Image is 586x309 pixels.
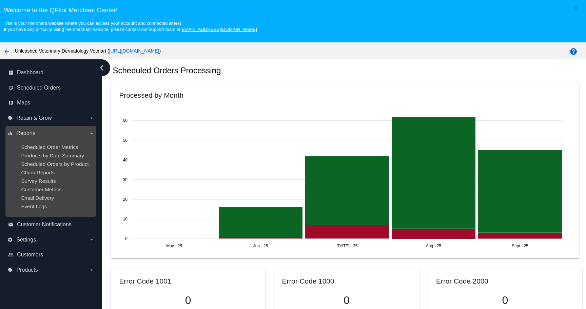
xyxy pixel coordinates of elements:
[8,67,94,78] a: dashboard Dashboard
[16,130,35,136] span: Reports
[123,157,128,162] text: 40
[282,277,334,285] h2: Error Code 1000
[282,294,411,307] p: 0
[125,236,128,241] text: 0
[337,244,358,248] text: [DATE] - 25
[569,47,578,56] mat-icon: help
[8,97,94,108] a: map Maps
[89,131,94,136] i: arrow_drop_down
[21,178,56,184] a: Survey Results
[123,197,128,201] text: 20
[167,244,182,248] text: May - 25
[123,118,128,123] text: 60
[21,195,54,201] a: Email Delivery
[8,249,94,260] a: people_outline Customers
[16,115,52,121] span: Retain & Grow
[8,82,94,93] a: update Scheduled Orders
[8,219,94,230] a: email Customer Notifications
[16,267,38,273] span: Products
[119,277,171,285] h2: Error Code 1001
[426,244,442,248] text: Aug - 25
[17,100,30,106] span: Maps
[4,21,257,32] small: This is your merchant website where you can access your account and connected site(s). If you hav...
[21,187,61,192] a: Customer Metrics
[572,4,580,12] mat-icon: close
[119,294,257,307] p: 0
[89,237,94,243] i: arrow_drop_down
[113,66,221,75] h2: Scheduled Orders Processing
[7,237,13,243] i: settings
[17,221,72,228] span: Customer Notifications
[17,85,61,91] span: Scheduled Orders
[8,252,14,257] i: people_outline
[180,27,257,32] a: [EMAIL_ADDRESS][DOMAIN_NAME]
[96,62,107,73] i: chevron_left
[109,48,159,54] a: [URL][DOMAIN_NAME]
[119,91,183,99] h2: Processed by Month
[21,170,55,175] a: Churn Reports
[253,244,268,248] text: Jun - 25
[21,204,47,209] a: Event Logs
[7,267,13,273] i: local_offer
[8,222,14,227] i: email
[17,70,43,76] span: Dashboard
[8,70,14,75] i: dashboard
[8,100,14,105] i: map
[7,131,13,136] i: equalizer
[4,6,582,14] h3: Welcome to the QPilot Merchant Center!
[21,144,78,150] a: Scheduled Order Metrics
[436,277,488,285] h2: Error Code 2000
[512,244,529,248] text: Sept - 25
[89,115,94,121] i: arrow_drop_down
[123,216,128,221] text: 10
[21,153,84,158] a: Products by Date Summary
[15,48,161,54] span: Unleashed Veterinary Dermatology Vetmart ( )
[89,267,94,273] i: arrow_drop_down
[436,294,574,307] p: 0
[17,252,43,258] span: Customers
[3,47,11,56] mat-icon: arrow_back
[7,115,13,121] i: local_offer
[8,85,14,91] i: update
[21,161,89,167] a: Scheduled Orders by Product
[123,177,128,182] text: 30
[123,138,128,142] text: 50
[16,237,36,243] span: Settings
